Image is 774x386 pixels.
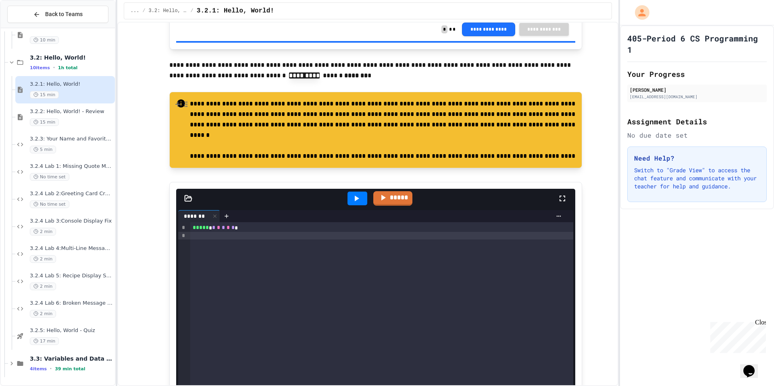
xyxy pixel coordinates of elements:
[30,173,69,181] span: No time set
[58,65,78,70] span: 1h total
[707,319,766,353] iframe: chat widget
[30,108,113,115] span: 3.2.2: Hello, World! - Review
[30,355,113,362] span: 3.3: Variables and Data Types
[630,94,764,100] div: [EMAIL_ADDRESS][DOMAIN_NAME]
[30,146,56,153] span: 5 min
[30,54,113,61] span: 3.2: Hello, World!
[30,36,59,44] span: 10 min
[30,91,59,99] span: 15 min
[30,218,113,225] span: 3.2.4 Lab 3:Console Display Fix
[3,3,56,51] div: Chat with us now!Close
[55,366,85,372] span: 39 min total
[30,366,47,372] span: 4 items
[627,33,767,55] h1: 405-Period 6 CS Programming 1
[30,255,56,263] span: 2 min
[30,337,59,345] span: 17 min
[191,8,193,14] span: /
[627,130,767,140] div: No due date set
[627,116,767,127] h2: Assignment Details
[50,365,52,372] span: •
[30,190,113,197] span: 3.2.4 Lab 2:Greeting Card Creator
[634,166,760,190] p: Switch to "Grade View" to access the chat feature and communicate with your teacher for help and ...
[30,81,113,88] span: 3.2.1: Hello, World!
[7,6,108,23] button: Back to Teams
[30,228,56,235] span: 2 min
[197,6,274,16] span: 3.2.1: Hello, World!
[30,327,113,334] span: 3.2.5: Hello, World - Quiz
[142,8,145,14] span: /
[30,65,50,70] span: 10 items
[626,3,651,22] div: My Account
[30,200,69,208] span: No time set
[30,283,56,290] span: 2 min
[45,10,83,19] span: Back to Teams
[131,8,139,14] span: ...
[30,136,113,142] span: 3.2.3: Your Name and Favorite Movie
[30,118,59,126] span: 15 min
[634,153,760,163] h3: Need Help?
[630,86,764,93] div: [PERSON_NAME]
[30,272,113,279] span: 3.2.4 Lab 5: Recipe Display System
[30,300,113,307] span: 3.2.4 Lab 6: Broken Message System
[30,310,56,318] span: 2 min
[627,68,767,80] h2: Your Progress
[30,163,113,170] span: 3.2.4 Lab 1: Missing Quote Marks
[149,8,187,14] span: 3.2: Hello, World!
[740,354,766,378] iframe: chat widget
[30,245,113,252] span: 3.2.4 Lab 4:Multi-Line Message Board
[53,64,55,71] span: •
